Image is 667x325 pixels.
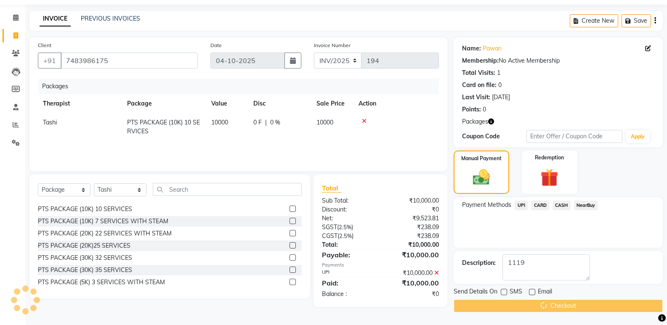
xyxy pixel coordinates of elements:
[81,15,140,22] a: PREVIOUS INVOICES
[535,154,564,161] label: Redemption
[526,130,622,143] input: Enter Offer / Coupon Code
[380,196,445,205] div: ₹10,000.00
[535,166,564,189] img: _gift.svg
[38,94,122,113] th: Therapist
[492,93,510,102] div: [DATE]
[38,53,61,69] button: +91
[380,223,445,232] div: ₹238.09
[316,119,333,126] span: 10000
[311,94,353,113] th: Sale Price
[38,217,168,226] div: PTS PACKAGE (10K) 7 SERVICES WITH STEAM
[339,233,352,239] span: 2.5%
[462,69,495,77] div: Total Visits:
[574,201,598,210] span: NearBuy
[43,119,57,126] span: Tashi
[38,42,51,49] label: Client
[206,94,248,113] th: Value
[462,56,499,65] div: Membership:
[40,11,71,26] a: INVOICE
[462,201,511,209] span: Payment Methods
[462,56,654,65] div: No Active Membership
[538,287,552,298] span: Email
[38,241,130,250] div: PTS PACKAGE (20K)25 SERVICES
[316,232,380,240] div: ( )
[498,81,502,90] div: 0
[483,105,486,114] div: 0
[316,269,380,277] div: UPI
[339,224,351,230] span: 2.5%
[380,250,445,260] div: ₹10,000.00
[570,14,618,27] button: Create New
[462,105,481,114] div: Points:
[316,205,380,214] div: Discount:
[322,262,439,269] div: Payments
[322,223,337,231] span: SGST
[626,130,650,143] button: Apply
[61,53,198,69] input: Search by Name/Mobile/Email/Code
[316,240,380,249] div: Total:
[211,119,228,126] span: 10000
[322,232,337,240] span: CGST
[510,287,522,298] span: SMS
[314,42,351,49] label: Invoice Number
[38,254,132,262] div: PTS PACKAGE (30K) 32 SERVICES
[497,69,500,77] div: 1
[38,266,132,275] div: PTS PACKAGE (30K) 35 SERVICES
[38,229,172,238] div: PTS PACKAGE (20K) 22 SERVICES WITH STEAM
[39,79,445,94] div: Packages
[316,250,380,260] div: Payable:
[515,201,528,210] span: UPI
[153,183,302,196] input: Search
[38,278,165,287] div: PTS PACKAGE (5K) 3 SERVICES WITH STEAM
[38,205,132,214] div: PTS PACKAGE (10K) 10 SERVICES
[248,94,311,113] th: Disc
[316,278,380,288] div: Paid:
[461,155,502,162] label: Manual Payment
[380,290,445,299] div: ₹0
[253,118,262,127] span: 0 F
[380,278,445,288] div: ₹10,000.00
[380,205,445,214] div: ₹0
[127,119,200,135] span: PTS PACKAGE (10K) 10 SERVICES
[380,269,445,277] div: ₹10,000.00
[353,94,439,113] th: Action
[316,223,380,232] div: ( )
[316,290,380,299] div: Balance :
[462,117,488,126] span: Packages
[316,196,380,205] div: Sub Total:
[270,118,280,127] span: 0 %
[622,14,651,27] button: Save
[553,201,571,210] span: CASH
[210,42,222,49] label: Date
[380,240,445,249] div: ₹10,000.00
[483,44,502,53] a: Pawan
[265,118,267,127] span: |
[380,214,445,223] div: ₹9,523.81
[462,93,490,102] div: Last Visit:
[462,132,526,141] div: Coupon Code
[462,81,497,90] div: Card on file:
[531,201,549,210] span: CARD
[122,94,206,113] th: Package
[316,214,380,223] div: Net:
[322,184,341,193] span: Total
[454,287,497,298] span: Send Details On
[468,167,495,187] img: _cash.svg
[380,232,445,240] div: ₹238.09
[462,44,481,53] div: Name:
[462,259,496,267] div: Description:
